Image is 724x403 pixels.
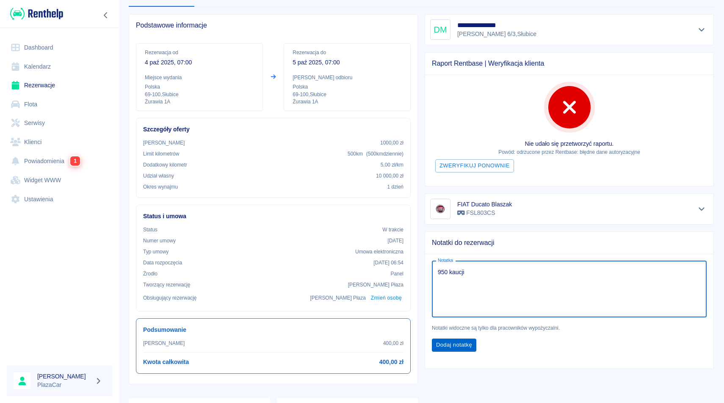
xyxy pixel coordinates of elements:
p: 500 km [348,150,403,158]
span: Raport Rentbase | Weryfikacja klienta [432,59,707,68]
p: 4 paź 2025, 07:00 [145,58,254,67]
p: 400,00 zł [383,339,403,347]
p: W trakcie [382,226,403,233]
button: Pokaż szczegóły [695,24,709,36]
p: Żrodło [143,270,158,278]
label: Notatka [438,257,453,264]
h6: FIAT Ducato Blaszak [457,200,512,208]
p: 1000,00 zł [380,139,403,147]
a: Rezerwacje [7,76,112,95]
p: Nie udało się przetworzyć raportu. [432,139,707,148]
p: Powód: odrzucone przez Rentbase: błędne dane autoryzacyjne [432,148,707,156]
p: Okres wynajmu [143,183,178,191]
p: Rezerwacja od [145,49,254,56]
p: 69-100 , Słubice [145,91,254,98]
p: [PERSON_NAME] [143,139,185,147]
p: [PERSON_NAME] odbioru [293,74,402,81]
h6: Kwota całkowita [143,358,189,367]
p: Polska [145,83,254,91]
a: Powiadomienia1 [7,151,112,171]
a: Widget WWW [7,171,112,190]
a: Renthelp logo [7,7,63,21]
p: 10 000,00 zł [376,172,403,180]
p: 69-100 , Słubice [293,91,402,98]
p: Data rozpoczęcia [143,259,182,267]
p: Limit kilometrów [143,150,179,158]
p: Rezerwacja do [293,49,402,56]
h6: Status i umowa [143,212,403,221]
div: DM [430,19,450,40]
p: [PERSON_NAME] Płaza [348,281,403,289]
p: Typ umowy [143,248,169,256]
p: Umowa elektroniczna [355,248,403,256]
h6: 400,00 zł [379,358,403,367]
p: 5 paź 2025, 07:00 [293,58,402,67]
p: Udział własny [143,172,174,180]
button: Dodaj notatkę [432,339,476,352]
a: Flota [7,95,112,114]
p: [DATE] [387,237,403,245]
button: Pokaż szczegóły [695,203,709,215]
a: Dashboard [7,38,112,57]
span: Notatki do rezerwacji [432,239,707,247]
h6: [PERSON_NAME] [37,372,91,381]
p: Dodatkowy kilometr [143,161,187,169]
button: Zwiń nawigację [99,10,112,21]
p: [PERSON_NAME] [143,339,185,347]
p: 5,00 zł /km [381,161,403,169]
span: Podstawowe informacje [136,21,411,30]
a: Klienci [7,133,112,152]
p: PlazaCar [37,381,91,389]
img: Image [432,200,449,217]
span: 1 [70,156,80,166]
img: Renthelp logo [10,7,63,21]
h6: Szczegóły oferty [143,125,403,134]
p: 1 dzień [387,183,403,191]
p: [PERSON_NAME] Płaza [310,294,366,302]
p: Polska [293,83,402,91]
p: Obsługujący rezerwację [143,294,197,302]
p: Miejsce wydania [145,74,254,81]
p: Status [143,226,158,233]
p: Tworzący rezerwację [143,281,190,289]
a: Serwisy [7,114,112,133]
h6: Podsumowanie [143,325,403,334]
button: Zmień osobę [369,292,403,304]
p: FSL803CS [457,208,512,217]
p: Numer umowy [143,237,176,245]
p: Żurawia 1A [145,98,254,106]
button: Zweryfikuj ponownie [435,159,514,172]
textarea: 950 kaucji [438,268,701,310]
p: [PERSON_NAME] 6/3 , Słubice [457,30,537,39]
p: Panel [391,270,404,278]
p: Notatki widoczne są tylko dla pracowników wypożyczalni. [432,324,707,332]
a: Kalendarz [7,57,112,76]
p: Żurawia 1A [293,98,402,106]
p: [DATE] 06:54 [373,259,403,267]
a: Ustawienia [7,190,112,209]
span: ( 500 km dziennie ) [366,151,403,157]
